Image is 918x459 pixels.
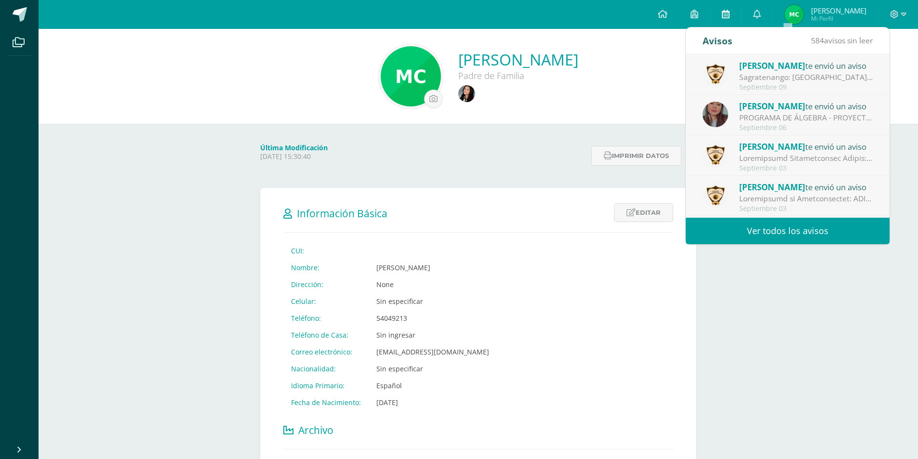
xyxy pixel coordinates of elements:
[739,164,873,172] div: Septiembre 03
[739,60,805,71] span: [PERSON_NAME]
[283,360,369,377] td: Nacionalidad:
[811,14,866,23] span: Mi Perfil
[703,61,728,87] img: a46afb417ae587891c704af89211ce97.png
[811,35,873,46] span: avisos sin leer
[811,35,824,46] span: 584
[283,394,369,411] td: Fecha de Nacimiento:
[739,112,873,123] div: PROGRAMA DE ÁLGEBRA - PROYECTO 8: Buena tarde, se envían las hojas de trabajo del Proyecto 8 de Á...
[297,207,387,220] span: Información Básica
[369,394,497,411] td: [DATE]
[591,146,681,166] button: Imprimir datos
[298,423,333,437] span: Archivo
[739,205,873,213] div: Septiembre 03
[739,124,873,132] div: Septiembre 06
[458,49,578,70] a: [PERSON_NAME]
[260,143,585,152] h4: Última Modificación
[739,153,873,164] div: Celebración Independencia Patria: COLEGIO SAGRADO CORAZÓN. "AÑO DE LUZ Y ESPERANZA" Circular 2025...
[739,141,805,152] span: [PERSON_NAME]
[283,293,369,310] td: Celular:
[739,193,873,204] div: Celebración de Independencia: COLEGIO EL SAGRADO CORAZÓN. "AÑO DE LUZ Y ESPERANZA" Circular 2025 ...
[369,377,497,394] td: Español
[614,203,673,222] a: Editar
[369,276,497,293] td: None
[785,5,804,24] img: fa6ff619cbc76bbb270b04f69bbfe723.png
[283,343,369,360] td: Correo electrónico:
[369,310,497,327] td: 54049213
[703,102,728,127] img: 56a73a1a4f15c79f6dbfa4a08ea075c8.png
[739,181,873,193] div: te envió un aviso
[739,101,805,112] span: [PERSON_NAME]
[739,59,873,72] div: te envió un aviso
[369,327,497,343] td: Sin ingresar
[283,242,369,259] td: CUI:
[458,70,578,81] div: Padre de Familia
[283,259,369,276] td: Nombre:
[739,182,805,193] span: [PERSON_NAME]
[739,140,873,153] div: te envió un aviso
[811,6,866,15] span: [PERSON_NAME]
[703,142,728,168] img: a46afb417ae587891c704af89211ce97.png
[686,218,890,244] a: Ver todos los avisos
[369,343,497,360] td: [EMAIL_ADDRESS][DOMAIN_NAME]
[703,27,732,54] div: Avisos
[283,377,369,394] td: Idioma Primario:
[283,310,369,327] td: Teléfono:
[369,259,497,276] td: [PERSON_NAME]
[283,327,369,343] td: Teléfono de Casa:
[369,360,497,377] td: Sin especificar
[739,83,873,92] div: Septiembre 09
[381,46,441,106] img: 9d50545289149902d07c3c3576118a80.png
[703,183,728,208] img: a46afb417ae587891c704af89211ce97.png
[739,100,873,112] div: te envió un aviso
[458,85,475,102] img: ce52db81e635076a9a56fdac987d4d78.png
[283,276,369,293] td: Dirección:
[369,293,497,310] td: Sin especificar
[739,72,873,83] div: Sagratenango: COLEGIO EL SAGRADO CORAZÓN. "AÑO DE LUZ Y ESPERANZA" Guatemala, septiembre 09 de 20...
[260,152,585,161] p: [DATE] 15:30:40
